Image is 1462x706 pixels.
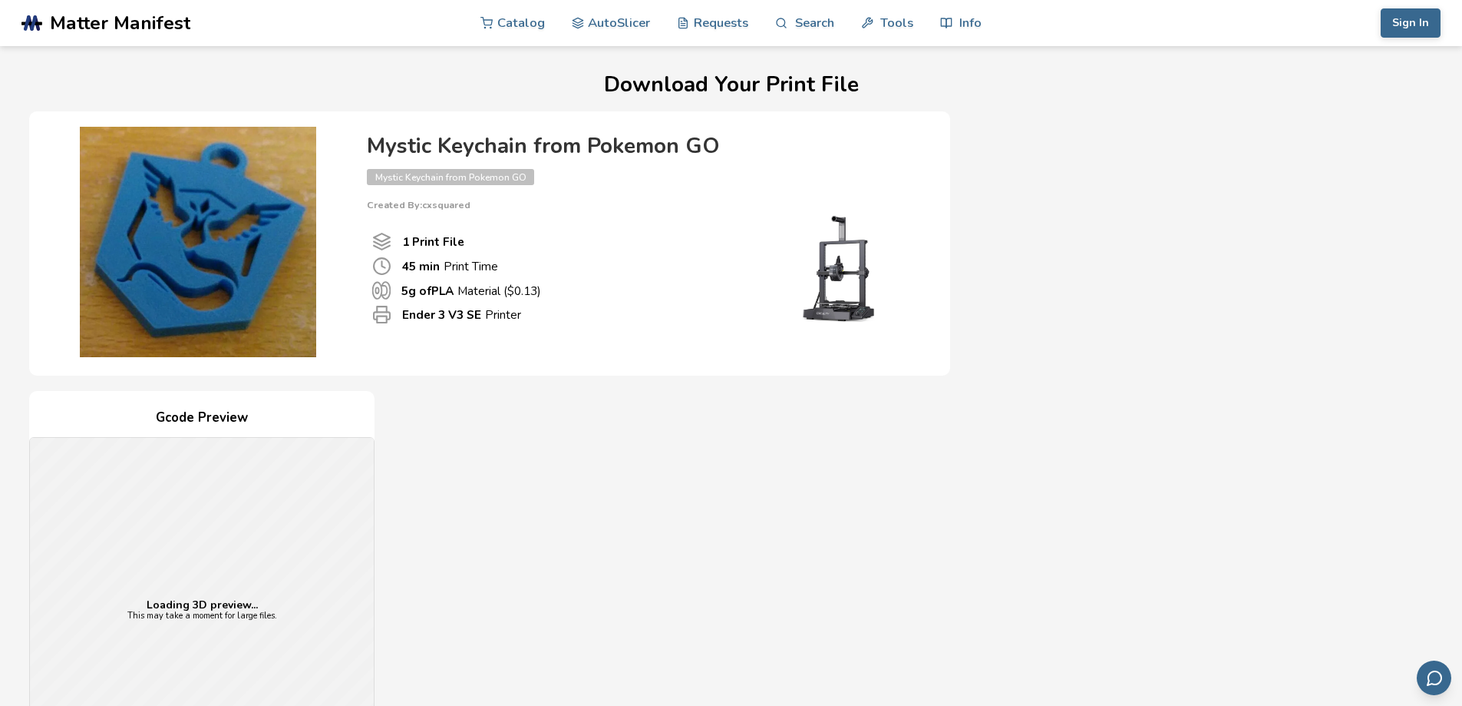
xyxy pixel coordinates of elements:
[766,210,919,326] img: Printer
[367,200,919,210] p: Created By: cxsquared
[402,258,498,274] p: Print Time
[29,73,1433,97] h1: Download Your Print File
[367,169,534,185] span: Mystic Keychain from Pokemon GO
[127,599,277,612] p: Loading 3D preview...
[402,258,440,274] b: 45 min
[367,134,919,158] h4: Mystic Keychain from Pokemon GO
[29,406,375,430] h4: Gcode Preview
[372,257,391,276] span: Print Time
[372,305,391,324] span: Printer
[401,283,541,299] p: Material ($ 0.13 )
[372,281,391,300] span: Material Used
[372,232,391,251] span: Number Of Print files
[127,612,277,621] p: This may take a moment for large files.
[1381,8,1441,38] button: Sign In
[402,307,521,323] p: Printer
[402,234,464,250] b: 1 Print File
[45,127,351,357] img: Product
[402,307,481,323] b: Ender 3 V3 SE
[1417,661,1451,695] button: Send feedback via email
[50,12,190,34] span: Matter Manifest
[401,283,454,299] b: 5 g of PLA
